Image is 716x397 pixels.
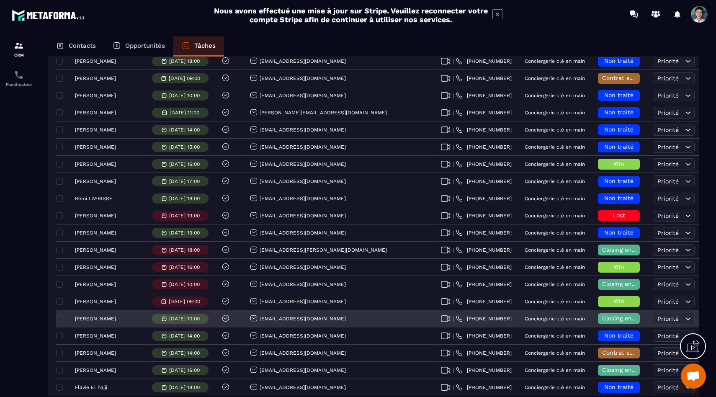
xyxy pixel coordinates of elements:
[125,42,165,49] p: Opportunités
[453,213,454,219] span: |
[453,281,454,288] span: |
[657,350,679,356] span: Priorité
[75,58,116,64] p: [PERSON_NAME]
[104,36,173,57] a: Opportunités
[657,315,679,322] span: Priorité
[75,350,116,356] p: [PERSON_NAME]
[602,349,646,356] span: Contrat envoyé
[169,367,200,373] p: [DATE] 16:00
[602,281,650,287] span: Closing en cours
[525,75,585,81] p: Conciergerie clé en main
[456,126,512,133] a: [PHONE_NUMBER]
[604,229,634,236] span: Non traité
[456,281,512,288] a: [PHONE_NUMBER]
[525,93,585,98] p: Conciergerie clé en main
[169,230,200,236] p: [DATE] 19:00
[456,178,512,185] a: [PHONE_NUMBER]
[604,332,634,339] span: Non traité
[525,299,585,304] p: Conciergerie clé en main
[525,178,585,184] p: Conciergerie clé en main
[613,160,624,167] span: Win
[75,247,116,253] p: [PERSON_NAME]
[75,316,116,322] p: [PERSON_NAME]
[456,109,512,116] a: [PHONE_NUMBER]
[525,247,585,253] p: Conciergerie clé en main
[456,247,512,253] a: [PHONE_NUMBER]
[456,367,512,374] a: [PHONE_NUMBER]
[169,281,200,287] p: [DATE] 10:00
[657,161,679,168] span: Priorité
[456,350,512,356] a: [PHONE_NUMBER]
[169,247,200,253] p: [DATE] 18:00
[604,92,634,98] span: Non traité
[2,82,36,87] p: Planificateur
[613,298,624,304] span: Win
[602,246,650,253] span: Closing en cours
[657,384,679,391] span: Priorité
[525,281,585,287] p: Conciergerie clé en main
[602,75,646,81] span: Contrat envoyé
[75,178,116,184] p: [PERSON_NAME]
[657,229,679,236] span: Priorité
[14,41,24,51] img: formation
[75,384,107,390] p: Flavie El hajji
[453,384,454,391] span: |
[453,110,454,116] span: |
[657,92,679,99] span: Priorité
[456,75,512,82] a: [PHONE_NUMBER]
[453,247,454,253] span: |
[453,58,454,64] span: |
[75,93,116,98] p: [PERSON_NAME]
[170,110,199,116] p: [DATE] 11:00
[456,315,512,322] a: [PHONE_NUMBER]
[657,333,679,339] span: Priorité
[12,8,87,23] img: logo
[453,333,454,339] span: |
[613,263,624,270] span: Win
[169,350,200,356] p: [DATE] 14:00
[602,315,650,322] span: Closing en cours
[525,264,585,270] p: Conciergerie clé en main
[604,384,634,390] span: Non traité
[456,195,512,202] a: [PHONE_NUMBER]
[2,34,36,64] a: formationformationCRM
[169,93,200,98] p: [DATE] 10:00
[657,178,679,185] span: Priorité
[657,109,679,116] span: Priorité
[75,161,116,167] p: [PERSON_NAME]
[453,299,454,305] span: |
[75,264,116,270] p: [PERSON_NAME]
[169,196,200,201] p: [DATE] 18:00
[453,75,454,82] span: |
[75,213,116,219] p: [PERSON_NAME]
[169,333,200,339] p: [DATE] 14:00
[75,367,116,373] p: [PERSON_NAME]
[604,57,634,64] span: Non traité
[169,384,200,390] p: [DATE] 18:00
[14,70,24,80] img: scheduler
[453,161,454,168] span: |
[657,247,679,253] span: Priorité
[456,384,512,391] a: [PHONE_NUMBER]
[456,144,512,150] a: [PHONE_NUMBER]
[657,144,679,150] span: Priorité
[657,212,679,219] span: Priorité
[169,75,200,81] p: [DATE] 09:00
[169,178,200,184] p: [DATE] 17:00
[2,64,36,93] a: schedulerschedulerPlanificateur
[657,264,679,271] span: Priorité
[75,196,113,201] p: Rémi LAYRISSE
[169,213,200,219] p: [DATE] 19:00
[525,316,585,322] p: Conciergerie clé en main
[604,195,634,201] span: Non traité
[657,298,679,305] span: Priorité
[169,144,200,150] p: [DATE] 15:00
[169,58,200,64] p: [DATE] 18:00
[48,36,104,57] a: Contacts
[604,109,634,116] span: Non traité
[75,299,116,304] p: [PERSON_NAME]
[453,93,454,99] span: |
[657,367,679,374] span: Priorité
[456,264,512,271] a: [PHONE_NUMBER]
[525,230,585,236] p: Conciergerie clé en main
